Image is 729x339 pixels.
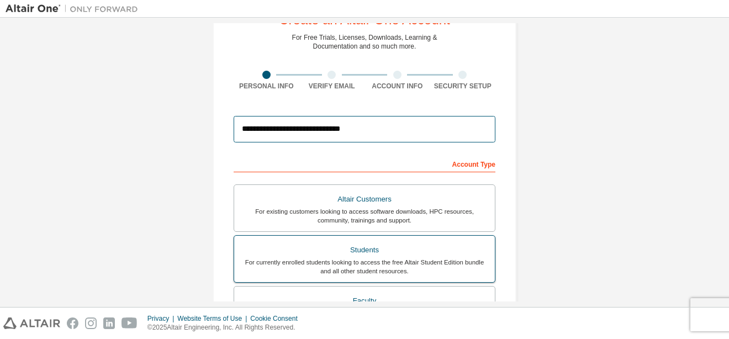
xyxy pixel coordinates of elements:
[241,192,488,207] div: Altair Customers
[292,33,437,51] div: For Free Trials, Licenses, Downloads, Learning & Documentation and so much more.
[121,317,138,329] img: youtube.svg
[67,317,78,329] img: facebook.svg
[177,314,250,323] div: Website Terms of Use
[241,242,488,258] div: Students
[147,323,304,332] p: © 2025 Altair Engineering, Inc. All Rights Reserved.
[241,207,488,225] div: For existing customers looking to access software downloads, HPC resources, community, trainings ...
[234,82,299,91] div: Personal Info
[147,314,177,323] div: Privacy
[103,317,115,329] img: linkedin.svg
[299,82,365,91] div: Verify Email
[3,317,60,329] img: altair_logo.svg
[250,314,304,323] div: Cookie Consent
[6,3,144,14] img: Altair One
[241,258,488,276] div: For currently enrolled students looking to access the free Altair Student Edition bundle and all ...
[85,317,97,329] img: instagram.svg
[234,155,495,172] div: Account Type
[241,293,488,309] div: Faculty
[364,82,430,91] div: Account Info
[279,13,450,27] div: Create an Altair One Account
[430,82,496,91] div: Security Setup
